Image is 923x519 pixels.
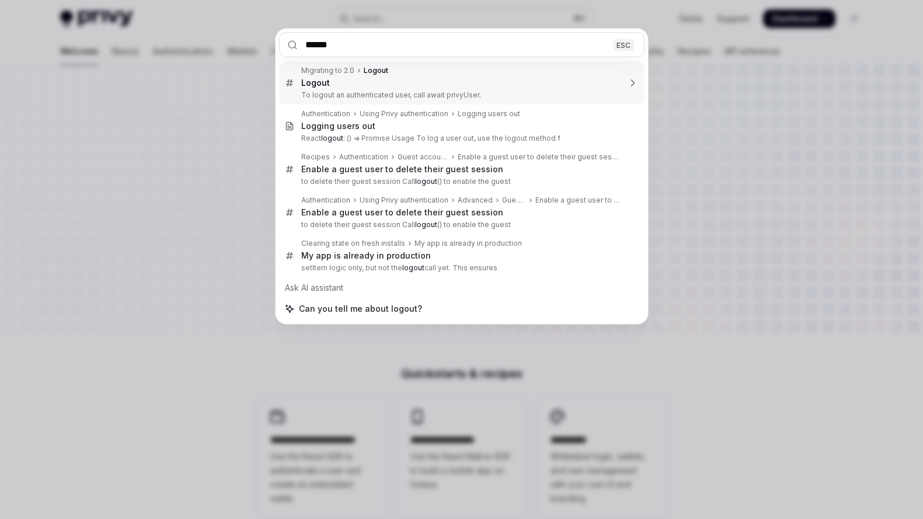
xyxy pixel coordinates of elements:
[398,152,449,162] div: Guest accounts
[301,121,375,131] div: Logging users out
[301,220,620,229] p: to delete their guest session Call () to enable the guest
[301,66,354,75] div: Migrating to 2.0
[364,66,388,75] b: Logout
[360,196,448,205] div: Using Privy authentication
[415,239,522,248] div: My app is already in production
[301,196,350,205] div: Authentication
[301,134,620,143] p: React : () => Promise Usage To log a user out, use the logout method f
[301,250,431,261] div: My app is already in production
[301,207,503,218] div: Enable a guest user to delete their guest session
[415,220,437,229] b: logout
[301,152,330,162] div: Recipes
[301,239,405,248] div: Clearing state on fresh installs
[301,164,503,175] div: Enable a guest user to delete their guest session
[360,109,448,119] div: Using Privy authentication
[502,196,526,205] div: Guest accounts
[535,196,620,205] div: Enable a guest user to delete their guest session
[301,177,620,186] p: to delete their guest session Call () to enable the guest
[402,263,424,272] b: logout
[613,39,634,51] div: ESC
[458,152,619,162] div: Enable a guest user to delete their guest session
[301,90,620,100] p: To logout an authenticated user, call await privyUser.
[301,78,330,88] b: Logout
[301,263,620,273] p: setItem logic only, but not the call yet. This ensures
[299,303,422,315] span: Can you tell me about logout?
[301,109,350,119] div: Authentication
[321,134,343,142] b: logout
[458,109,520,119] div: Logging users out
[458,196,493,205] div: Advanced
[279,277,645,298] div: Ask AI assistant
[339,152,388,162] div: Authentication
[415,177,437,186] b: logout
